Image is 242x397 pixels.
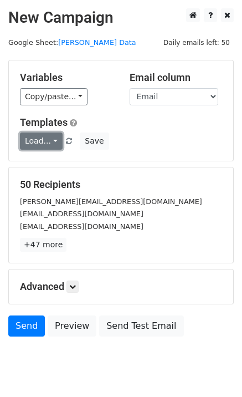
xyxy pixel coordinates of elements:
[8,8,234,27] h2: New Campaign
[8,38,136,47] small: Google Sheet:
[99,315,183,337] a: Send Test Email
[80,133,109,150] button: Save
[58,38,136,47] a: [PERSON_NAME] Data
[20,210,143,218] small: [EMAIL_ADDRESS][DOMAIN_NAME]
[130,72,223,84] h5: Email column
[20,197,202,206] small: [PERSON_NAME][EMAIL_ADDRESS][DOMAIN_NAME]
[20,238,66,252] a: +47 more
[187,344,242,397] iframe: Chat Widget
[48,315,96,337] a: Preview
[159,38,234,47] a: Daily emails left: 50
[20,281,222,293] h5: Advanced
[20,222,143,231] small: [EMAIL_ADDRESS][DOMAIN_NAME]
[20,72,113,84] h5: Variables
[159,37,234,49] span: Daily emails left: 50
[20,88,87,105] a: Copy/paste...
[8,315,45,337] a: Send
[20,133,63,150] a: Load...
[20,179,222,191] h5: 50 Recipients
[20,116,68,128] a: Templates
